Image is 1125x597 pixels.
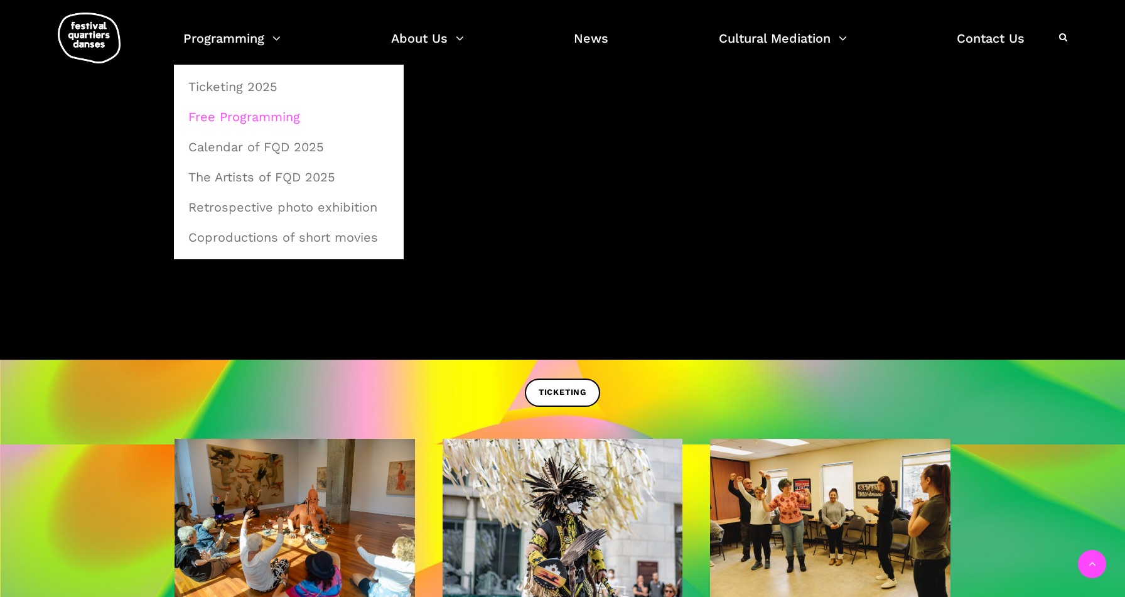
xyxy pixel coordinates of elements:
span: TICKETING [539,386,586,399]
a: News [574,28,608,65]
a: Ticketing 2025 [181,72,397,101]
a: Coproductions of short movies [181,223,397,252]
a: Free Programming [181,102,397,131]
a: TICKETING [525,379,600,407]
a: Cultural Mediation [719,28,847,65]
img: logo-fqd-med [58,13,121,63]
a: Contact Us [957,28,1025,65]
a: About Us [391,28,464,65]
a: Calendar of FQD 2025 [181,132,397,161]
a: Programming [183,28,281,65]
a: The Artists of FQD 2025 [181,163,397,191]
a: Retrospective photo exhibition [181,193,397,222]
